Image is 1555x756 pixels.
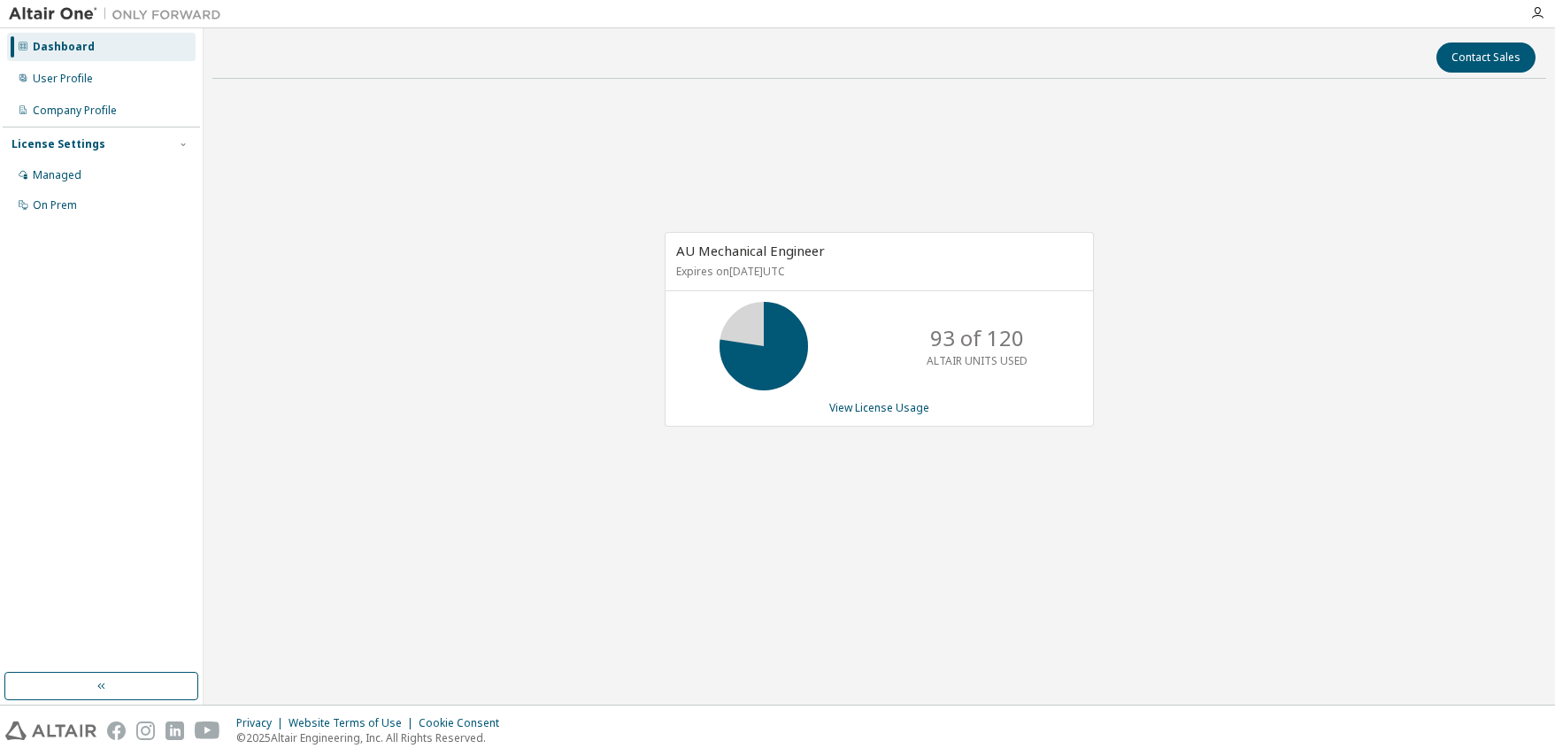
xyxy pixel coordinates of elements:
[927,353,1028,368] p: ALTAIR UNITS USED
[289,716,419,730] div: Website Terms of Use
[166,721,184,740] img: linkedin.svg
[236,730,510,745] p: © 2025 Altair Engineering, Inc. All Rights Reserved.
[33,168,81,182] div: Managed
[419,716,510,730] div: Cookie Consent
[9,5,230,23] img: Altair One
[236,716,289,730] div: Privacy
[136,721,155,740] img: instagram.svg
[33,40,95,54] div: Dashboard
[5,721,96,740] img: altair_logo.svg
[12,137,105,151] div: License Settings
[33,104,117,118] div: Company Profile
[829,400,929,415] a: View License Usage
[33,198,77,212] div: On Prem
[676,242,825,259] span: AU Mechanical Engineer
[33,72,93,86] div: User Profile
[930,323,1024,353] p: 93 of 120
[1436,42,1536,73] button: Contact Sales
[107,721,126,740] img: facebook.svg
[195,721,220,740] img: youtube.svg
[676,264,1078,279] p: Expires on [DATE] UTC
